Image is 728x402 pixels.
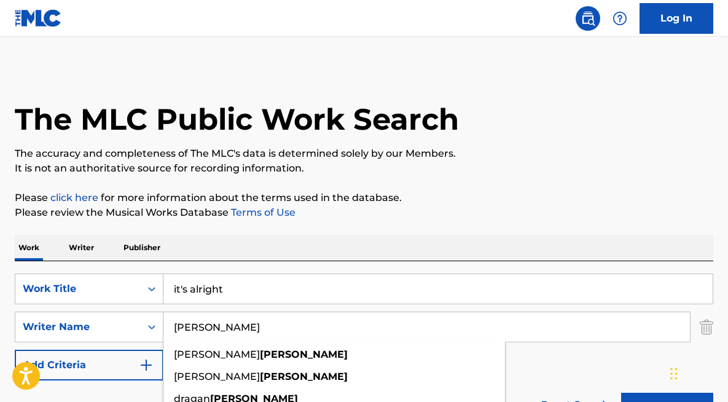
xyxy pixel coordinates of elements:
p: Please review the Musical Works Database [15,205,713,220]
p: Work [15,235,43,261]
button: Add Criteria [15,350,163,380]
span: [PERSON_NAME] [174,349,260,360]
img: search [581,11,595,26]
div: Writer Name [23,320,133,334]
p: Writer [65,235,98,261]
p: Please for more information about the terms used in the database. [15,191,713,205]
a: Public Search [576,6,600,31]
iframe: Chat Widget [667,343,728,402]
strong: [PERSON_NAME] [260,371,348,382]
div: Work Title [23,282,133,296]
p: The accuracy and completeness of The MLC's data is determined solely by our Members. [15,146,713,161]
img: Delete Criterion [700,312,713,342]
h1: The MLC Public Work Search [15,101,459,138]
a: click here [50,192,98,203]
img: MLC Logo [15,9,62,27]
strong: [PERSON_NAME] [260,349,348,360]
a: Terms of Use [229,207,296,218]
div: Help [608,6,632,31]
div: Drag [670,355,678,392]
span: [PERSON_NAME] [174,371,260,382]
p: It is not an authoritative source for recording information. [15,161,713,176]
img: 9d2ae6d4665cec9f34b9.svg [139,358,154,372]
a: Log In [640,3,713,34]
p: Publisher [120,235,164,261]
img: help [613,11,627,26]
